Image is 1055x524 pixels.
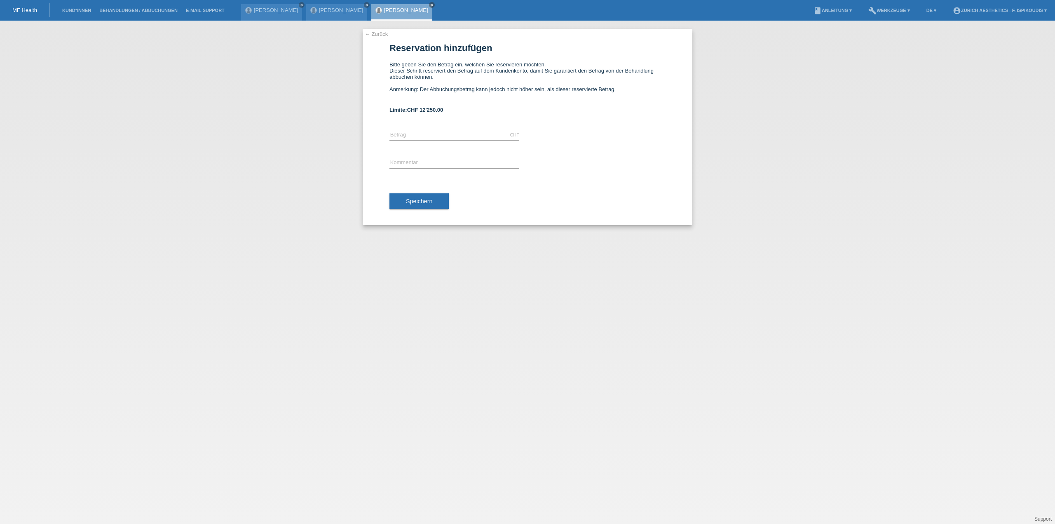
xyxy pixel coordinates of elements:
[365,3,369,7] i: close
[430,3,434,7] i: close
[254,7,298,13] a: [PERSON_NAME]
[510,132,519,137] div: CHF
[300,3,304,7] i: close
[389,43,666,53] h1: Reservation hinzufügen
[365,31,388,37] a: ← Zurück
[389,193,449,209] button: Speichern
[95,8,182,13] a: Behandlungen / Abbuchungen
[868,7,877,15] i: build
[406,198,432,204] span: Speichern
[384,7,428,13] a: [PERSON_NAME]
[407,107,443,113] span: CHF 12'250.00
[58,8,95,13] a: Kund*innen
[953,7,961,15] i: account_circle
[319,7,363,13] a: [PERSON_NAME]
[814,7,822,15] i: book
[299,2,305,8] a: close
[1034,516,1052,522] a: Support
[389,107,443,113] b: Limite:
[182,8,229,13] a: E-Mail Support
[949,8,1051,13] a: account_circleZürich Aesthetics - F. Ispikoudis ▾
[12,7,37,13] a: MF Health
[809,8,856,13] a: bookAnleitung ▾
[864,8,914,13] a: buildWerkzeuge ▾
[922,8,940,13] a: DE ▾
[389,61,666,99] div: Bitte geben Sie den Betrag ein, welchen Sie reservieren möchten. Dieser Schritt reserviert den Be...
[364,2,370,8] a: close
[429,2,435,8] a: close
